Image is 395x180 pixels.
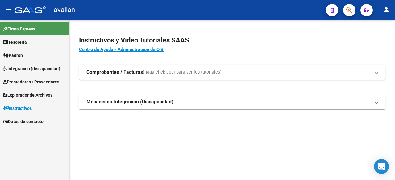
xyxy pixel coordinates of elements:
a: Centro de Ayuda - Administración de O.S. [79,47,164,52]
strong: Comprobantes / Facturas [86,69,143,76]
span: - avalian [49,3,75,17]
span: (haga click aquí para ver los tutoriales) [143,69,222,76]
span: Padrón [3,52,23,59]
div: Open Intercom Messenger [374,159,389,174]
span: Prestadores / Proveedores [3,78,59,85]
span: Explorador de Archivos [3,92,52,98]
mat-expansion-panel-header: Mecanismo Integración (Discapacidad) [79,94,385,109]
span: Firma Express [3,26,35,32]
mat-icon: menu [5,6,12,13]
span: Tesorería [3,39,27,46]
span: Instructivos [3,105,32,112]
span: Datos de contacto [3,118,44,125]
h2: Instructivos y Video Tutoriales SAAS [79,34,385,46]
mat-icon: person [383,6,390,13]
strong: Mecanismo Integración (Discapacidad) [86,98,173,105]
span: Integración (discapacidad) [3,65,60,72]
mat-expansion-panel-header: Comprobantes / Facturas(haga click aquí para ver los tutoriales) [79,65,385,80]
